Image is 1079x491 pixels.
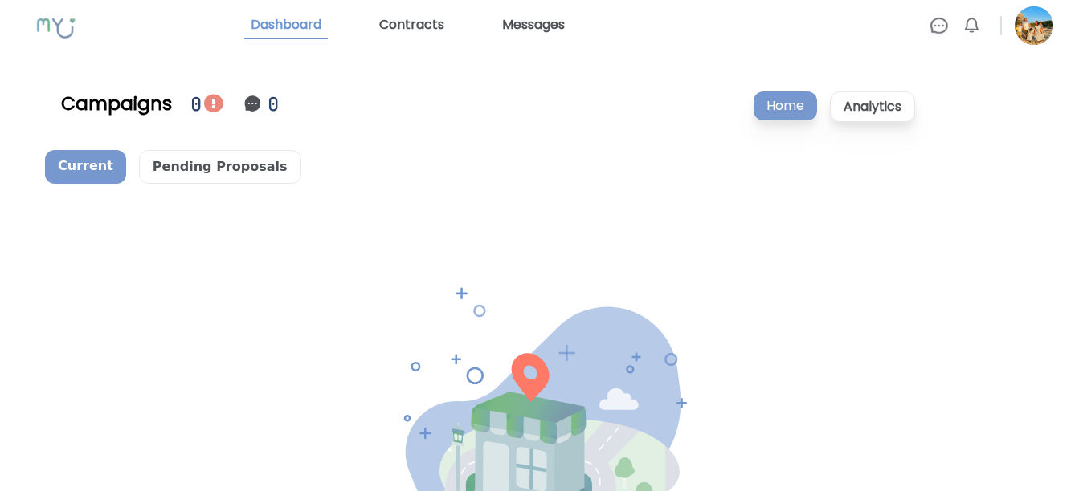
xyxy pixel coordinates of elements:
[754,91,817,120] p: Home
[61,91,172,116] div: Campaigns
[373,12,451,39] a: Contracts
[191,90,204,118] div: 0
[930,16,949,35] img: Chat
[496,12,571,39] a: Messages
[243,94,262,113] img: Notification
[45,150,126,184] p: Current
[244,12,328,39] a: Dashboard
[1015,6,1053,45] img: Profile
[962,16,981,35] img: Bell
[830,91,915,122] p: Analytics
[139,150,301,184] p: Pending Proposals
[204,94,223,113] img: Notification
[268,90,281,118] div: 0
